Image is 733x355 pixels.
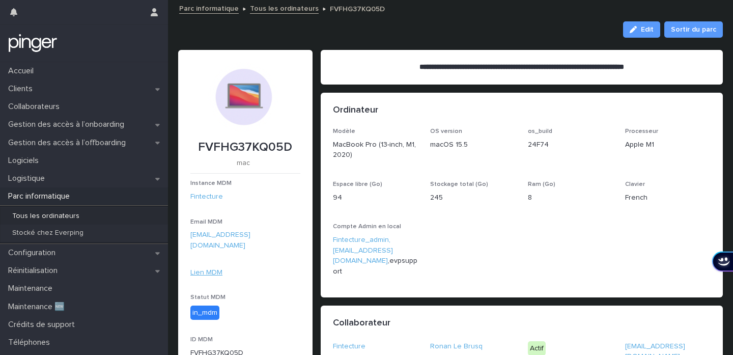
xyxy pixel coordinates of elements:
[250,2,319,14] a: Tous les ordinateurs
[333,105,378,116] h2: Ordinateur
[190,159,296,168] p: mac
[4,229,92,237] p: Stocké chez Everping
[625,193,711,203] p: French
[623,21,660,38] button: Edit
[4,302,73,312] p: Maintenance 🆕
[333,236,393,265] a: Fintecture_admin,[EMAIL_ADDRESS][DOMAIN_NAME]
[190,219,222,225] span: Email MDM
[333,140,418,161] p: MacBook Pro (13-inch, M1, 2020)
[333,128,355,134] span: Modèle
[190,306,219,320] div: in_mdm
[4,102,68,112] p: Collaborateurs
[190,294,225,301] span: Statut MDM
[430,341,483,352] a: Ronan Le Brusq
[333,318,390,329] h2: Collaborateur
[8,33,58,53] img: mTgBEunGTSyRkCgitkcU
[330,3,385,14] p: FVFHG37KQ05D
[528,128,552,134] span: os_build
[671,24,716,35] span: Sortir du parc
[430,193,516,203] p: 245
[179,2,239,14] a: Parc informatique
[664,21,723,38] button: Sortir du parc
[4,156,47,166] p: Logiciels
[430,181,488,187] span: Stockage total (Go)
[430,128,462,134] span: OS version
[4,84,41,94] p: Clients
[528,140,613,150] p: 24F74
[4,192,78,201] p: Parc informatique
[4,138,134,148] p: Gestion des accès à l’offboarding
[4,174,53,183] p: Logistique
[4,320,83,330] p: Crédits de support
[4,248,64,258] p: Configuration
[4,284,61,293] p: Maintenance
[4,66,42,76] p: Accueil
[190,337,213,343] span: ID MDM
[333,181,382,187] span: Espace libre (Go)
[190,231,250,249] a: [EMAIL_ADDRESS][DOMAIN_NAME]
[333,193,418,203] p: 94
[190,140,300,155] p: FVFHG37KQ05D
[625,128,658,134] span: Processeur
[190,180,232,186] span: Instance MDM
[4,212,88,221] p: Tous les ordinateurs
[430,140,516,150] p: macOS 15.5
[333,341,365,352] a: Fintecture
[190,269,222,276] a: Lien MDM
[625,140,711,150] p: Apple M1
[528,193,613,203] p: 8
[4,338,58,347] p: Téléphones
[4,120,132,129] p: Gestion des accès à l’onboarding
[333,235,418,277] p: ,evpsupport
[190,192,223,202] a: Fintecture
[625,181,645,187] span: Clavier
[641,26,654,33] span: Edit
[4,266,66,276] p: Réinitialisation
[528,181,555,187] span: Ram (Go)
[333,224,401,230] span: Compte Admin en local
